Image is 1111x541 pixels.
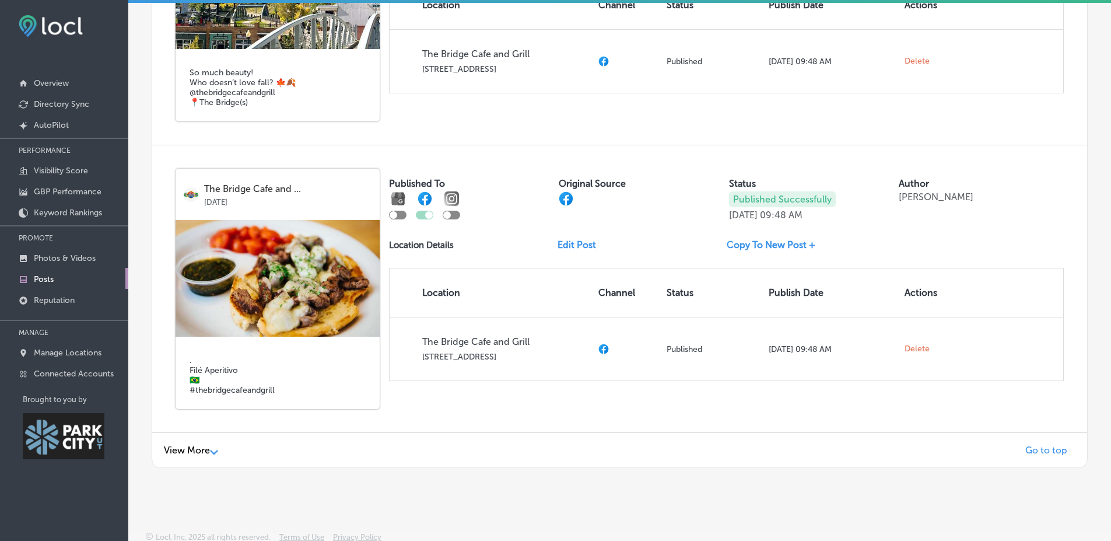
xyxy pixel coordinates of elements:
[390,268,594,317] th: Location
[594,268,662,317] th: Channel
[559,178,626,189] label: Original Source
[164,445,210,456] span: View More
[34,120,69,130] p: AutoPilot
[662,268,764,317] th: Status
[184,187,198,202] img: logo
[34,253,96,263] p: Photos & Videos
[900,268,954,317] th: Actions
[34,369,114,379] p: Connected Accounts
[34,166,88,176] p: Visibility Score
[667,57,759,67] p: Published
[667,344,759,354] p: Published
[769,344,895,354] p: [DATE] 09:48 AM
[729,210,758,221] p: [DATE]
[204,194,371,207] p: [DATE]
[764,268,900,317] th: Publish Date
[422,64,589,74] p: [STREET_ADDRESS]
[727,239,825,250] a: Copy To New Post +
[34,78,69,88] p: Overview
[23,395,128,404] p: Brought to you by
[204,184,371,194] p: The Bridge Cafe and ...
[19,15,83,37] img: fda3e92497d09a02dc62c9cd864e3231.png
[905,344,930,354] span: Delete
[729,178,756,189] label: Status
[769,57,895,67] p: [DATE] 09:48 AM
[23,413,104,459] img: Park City
[422,352,589,362] p: [STREET_ADDRESS]
[905,56,930,67] span: Delete
[34,348,101,358] p: Manage Locations
[422,48,589,60] p: The Bridge Cafe and Grill
[34,187,101,197] p: GBP Performance
[1025,445,1067,456] span: Go to top
[760,210,802,221] p: 09:48 AM
[389,178,445,189] label: Published To
[34,274,54,284] p: Posts
[899,178,929,189] label: Author
[176,220,380,337] img: 1756874902481319519_1261709865471149_3697218188745273875_n.jpg
[34,99,89,109] p: Directory Sync
[422,336,589,347] p: The Bridge Cafe and Grill
[558,239,605,250] a: Edit Post
[899,191,973,203] p: [PERSON_NAME]
[729,191,836,207] p: Published Successfully
[190,355,366,395] h5: . Filé Aperitivo 🇧🇷 #thebridgecafeandgrill
[389,240,454,250] p: Location Details
[190,68,366,107] h5: So much beauty! Who doesn’t love fall? 🍁🍂 @thebridgecafeandgrill 📍The Bridge(s)
[34,295,75,305] p: Reputation
[34,208,102,218] p: Keyword Rankings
